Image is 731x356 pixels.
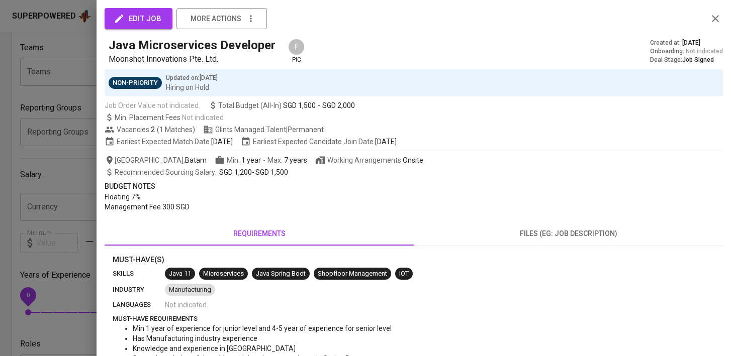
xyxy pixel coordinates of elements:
[241,137,397,147] span: Earliest Expected Candidate Join Date
[227,156,261,164] span: Min.
[420,227,717,240] span: files (eg: job description)
[166,73,218,82] p: Updated on : [DATE]
[105,137,233,147] span: Earliest Expected Match Date
[109,78,162,88] span: Non-Priority
[111,227,408,240] span: requirements
[403,155,423,165] div: Onsite
[267,156,307,164] span: Max.
[191,13,241,25] span: more actions
[283,100,316,110] span: SGD 1,500
[116,12,161,25] span: edit job
[105,100,200,110] span: Job Order Value not indicated.
[395,269,413,279] span: IOT
[133,334,257,342] span: Has Manufacturing industry experience
[149,125,155,135] span: 2
[650,39,723,47] div: Created at :
[255,168,288,176] span: SGD 1,500
[105,125,195,135] span: Vacancies ( 1 Matches )
[252,269,310,279] span: Java Spring Boot
[165,300,208,310] span: Not indicated .
[315,155,423,165] span: Working Arrangements
[133,324,392,332] span: Min 1 year of experience for junior level and 4-5 year of experience for senior level
[115,168,218,176] span: Recommended Sourcing Salary :
[115,167,288,177] span: -
[650,56,723,64] div: Deal Stage :
[284,156,307,164] span: 7 years
[263,155,265,165] span: -
[113,269,165,279] p: skills
[113,285,165,295] p: industry
[176,8,267,29] button: more actions
[241,156,261,164] span: 1 year
[219,168,252,176] span: SGD 1,200
[682,39,700,47] span: [DATE]
[682,56,714,63] span: Job Signed
[105,155,207,165] span: [GEOGRAPHIC_DATA] ,
[113,314,715,324] p: must-have requirements
[686,47,723,56] span: Not indicated
[322,100,355,110] span: SGD 2,000
[105,203,190,211] span: Management Fee 300 SGD
[115,113,224,122] span: Min. Placement Fees
[165,269,195,279] span: Java 11
[109,54,218,64] span: Moonshot Innovations Pte. Ltd.
[166,82,218,92] p: Hiring on Hold
[113,300,165,310] p: languages
[211,137,233,147] span: [DATE]
[288,38,305,56] div: F
[105,8,172,29] button: edit job
[185,155,207,165] span: Batam
[105,193,141,201] span: Floating 7%
[199,269,248,279] span: Microservices
[375,137,397,147] span: [DATE]
[318,100,320,110] span: -
[650,47,723,56] div: Onboarding :
[288,38,305,64] div: pic
[105,181,723,192] p: Budget Notes
[165,285,215,295] span: Manufacturing
[182,113,224,122] span: Not indicated
[133,344,296,352] span: Knowledge and experience in [GEOGRAPHIC_DATA]
[203,125,324,135] span: Glints Managed Talent | Permanent
[109,37,276,53] h5: Java Microservices Developer
[113,254,715,266] p: Must-Have(s)
[314,269,391,279] span: Shopfloor Management
[208,100,355,110] span: Total Budget (All-In)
